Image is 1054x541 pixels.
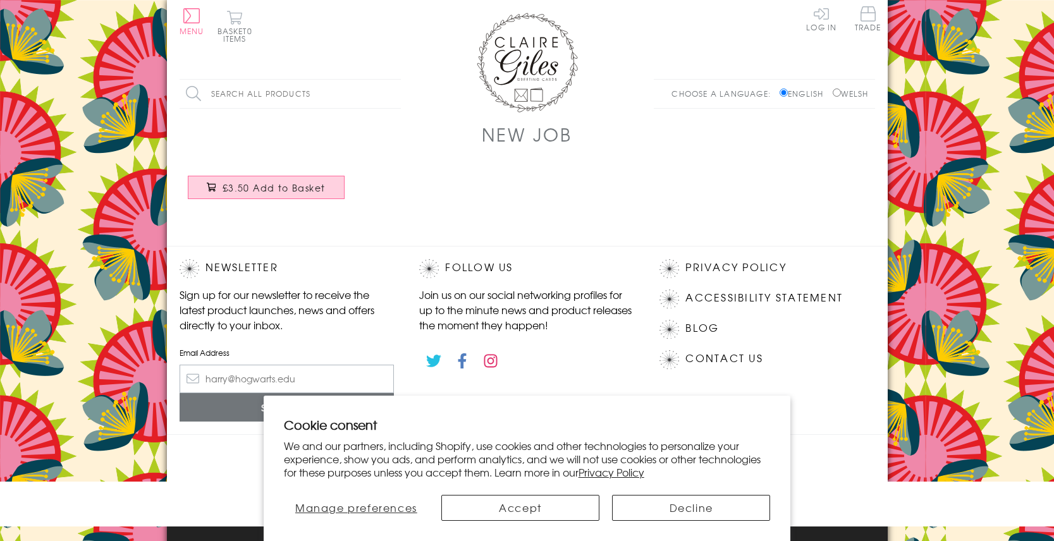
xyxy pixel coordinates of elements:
a: Trade [855,6,881,33]
input: Search [388,80,401,108]
input: Subscribe [180,393,395,422]
a: Privacy Policy [579,465,644,480]
span: Trade [855,6,881,31]
button: Decline [612,495,770,521]
a: Accessibility Statement [685,289,843,307]
label: English [780,88,830,99]
label: Welsh [833,88,869,99]
h2: Newsletter [180,259,395,278]
span: Menu [180,25,204,37]
span: £3.50 Add to Basket [223,181,326,194]
a: Privacy Policy [685,259,786,276]
button: Accept [441,495,599,521]
p: Choose a language: [671,88,777,99]
button: £3.50 Add to Basket [188,176,345,199]
label: Email Address [180,347,395,358]
input: Search all products [180,80,401,108]
span: Manage preferences [295,500,417,515]
a: New Job Card, Blue Stars, Good Luck, padded star embellished £3.50 Add to Basket [180,166,353,221]
a: Blog [685,320,719,337]
p: Sign up for our newsletter to receive the latest product launches, news and offers directly to yo... [180,287,395,332]
button: Menu [180,8,204,35]
a: Contact Us [685,350,763,367]
p: We and our partners, including Shopify, use cookies and other technologies to personalize your ex... [284,439,771,478]
input: English [780,88,788,97]
button: Basket0 items [218,10,252,42]
p: Join us on our social networking profiles for up to the minute news and product releases the mome... [419,287,634,332]
h1: New Job [482,121,572,147]
input: harry@hogwarts.edu [180,365,395,393]
h2: Cookie consent [284,416,771,434]
a: Log In [806,6,836,31]
h2: Follow Us [419,259,634,278]
button: Manage preferences [284,495,429,521]
img: Claire Giles Greetings Cards [477,13,578,112]
span: 0 items [223,25,252,44]
input: Welsh [833,88,841,97]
